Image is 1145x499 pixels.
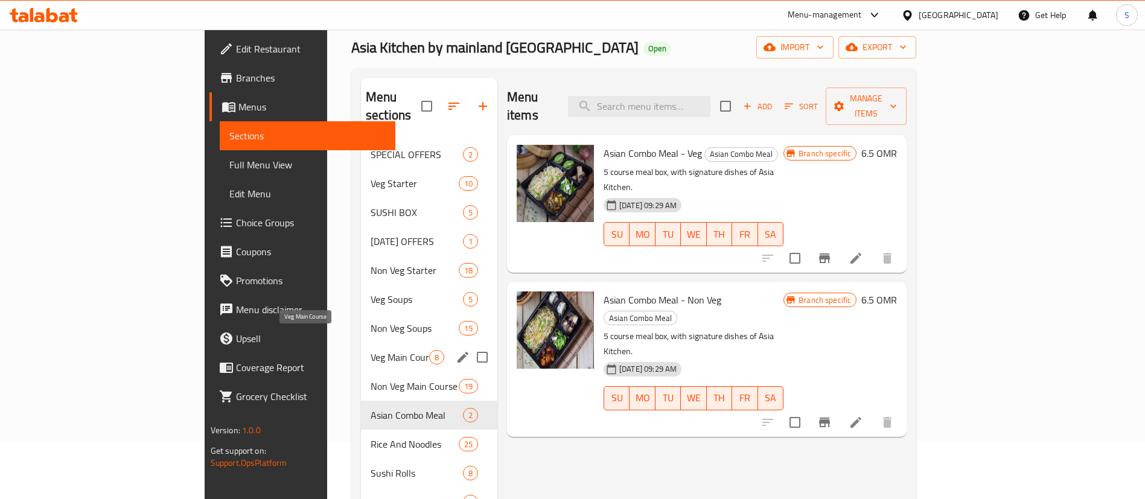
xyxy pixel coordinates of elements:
button: SU [604,386,630,410]
span: TH [712,226,727,243]
div: [GEOGRAPHIC_DATA] [919,8,998,22]
button: Branch-specific-item [810,244,839,273]
div: Menu-management [788,8,862,22]
span: S [1124,8,1129,22]
button: export [838,36,916,59]
span: 2 [464,149,477,161]
button: FR [732,222,757,246]
span: SU [609,389,625,407]
img: Asian Combo Meal - Veg [517,145,594,222]
div: SPECIAL OFFERS2 [361,140,497,169]
span: [DATE] 09:29 AM [614,363,681,375]
span: Menu disclaimer [236,302,386,317]
h6: 6.5 OMR [861,145,897,162]
span: Sushi Rolls [371,466,463,480]
a: Coverage Report [209,353,396,382]
span: Choice Groups [236,215,386,230]
a: Full Menu View [220,150,396,179]
div: items [459,379,478,393]
span: Non Veg Starter [371,263,459,278]
span: Rice And Noodles [371,437,459,451]
button: Branch-specific-item [810,408,839,437]
span: TU [660,389,676,407]
span: SA [763,226,779,243]
span: Branch specific [794,294,856,306]
span: Version: [211,422,240,438]
span: 8 [430,352,444,363]
span: Promotions [236,273,386,288]
div: Veg Starter [371,176,459,191]
span: Open [643,43,671,54]
div: Non Veg Starter18 [361,256,497,285]
span: SU [609,226,625,243]
h2: Menu items [507,88,553,124]
span: 5 [464,294,477,305]
span: Sort items [777,97,826,116]
span: SA [763,389,779,407]
span: Asia Kitchen by mainland [GEOGRAPHIC_DATA] [351,34,639,61]
div: SUSHI BOX5 [361,198,497,227]
a: Coupons [209,237,396,266]
div: Veg Soups5 [361,285,497,314]
div: items [463,466,478,480]
span: Non Veg Soups [371,321,459,335]
button: import [756,36,834,59]
span: FR [737,389,753,407]
div: Veg Main Course8edit [361,343,497,372]
div: RAMADAN OFFERS [371,234,463,249]
div: Asian Combo Meal [371,408,463,422]
input: search [568,96,710,117]
button: MO [630,222,655,246]
a: Menu disclaimer [209,295,396,324]
div: items [459,263,478,278]
button: SA [758,386,783,410]
span: TH [712,389,727,407]
button: Add section [468,92,497,121]
button: WE [681,222,706,246]
span: WE [686,389,701,407]
div: items [459,321,478,335]
a: Sections [220,121,396,150]
div: items [463,147,478,162]
span: [DATE] 09:29 AM [614,200,681,211]
a: Promotions [209,266,396,295]
span: Select section [713,94,738,119]
a: Edit Restaurant [209,34,396,63]
button: WE [681,386,706,410]
span: Sort sections [439,92,468,121]
span: 25 [459,439,477,450]
span: Veg Soups [371,292,463,307]
button: delete [873,408,902,437]
div: Asian Combo Meal [704,147,778,162]
span: Asian Combo Meal [705,147,777,161]
div: Veg Starter10 [361,169,497,198]
span: Asian Combo Meal - Veg [604,144,702,162]
span: Get support on: [211,443,266,459]
span: 15 [459,323,477,334]
button: FR [732,386,757,410]
div: Open [643,42,671,56]
a: Menus [209,92,396,121]
span: MO [634,389,650,407]
div: items [429,350,444,364]
span: Manage items [835,91,897,121]
button: edit [454,348,472,366]
p: 5 course meal box, with signature dishes of Asia Kitchen. [604,329,783,359]
div: SPECIAL OFFERS [371,147,463,162]
button: Add [738,97,777,116]
span: 1.0.0 [242,422,261,438]
span: Non Veg Main Course [371,379,459,393]
button: MO [630,386,655,410]
div: items [463,292,478,307]
button: TU [655,222,681,246]
span: SUSHI BOX [371,205,463,220]
p: 5 course meal box, with signature dishes of Asia Kitchen. [604,165,783,195]
span: Coverage Report [236,360,386,375]
span: Select all sections [414,94,439,119]
div: items [463,234,478,249]
span: MO [634,226,650,243]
